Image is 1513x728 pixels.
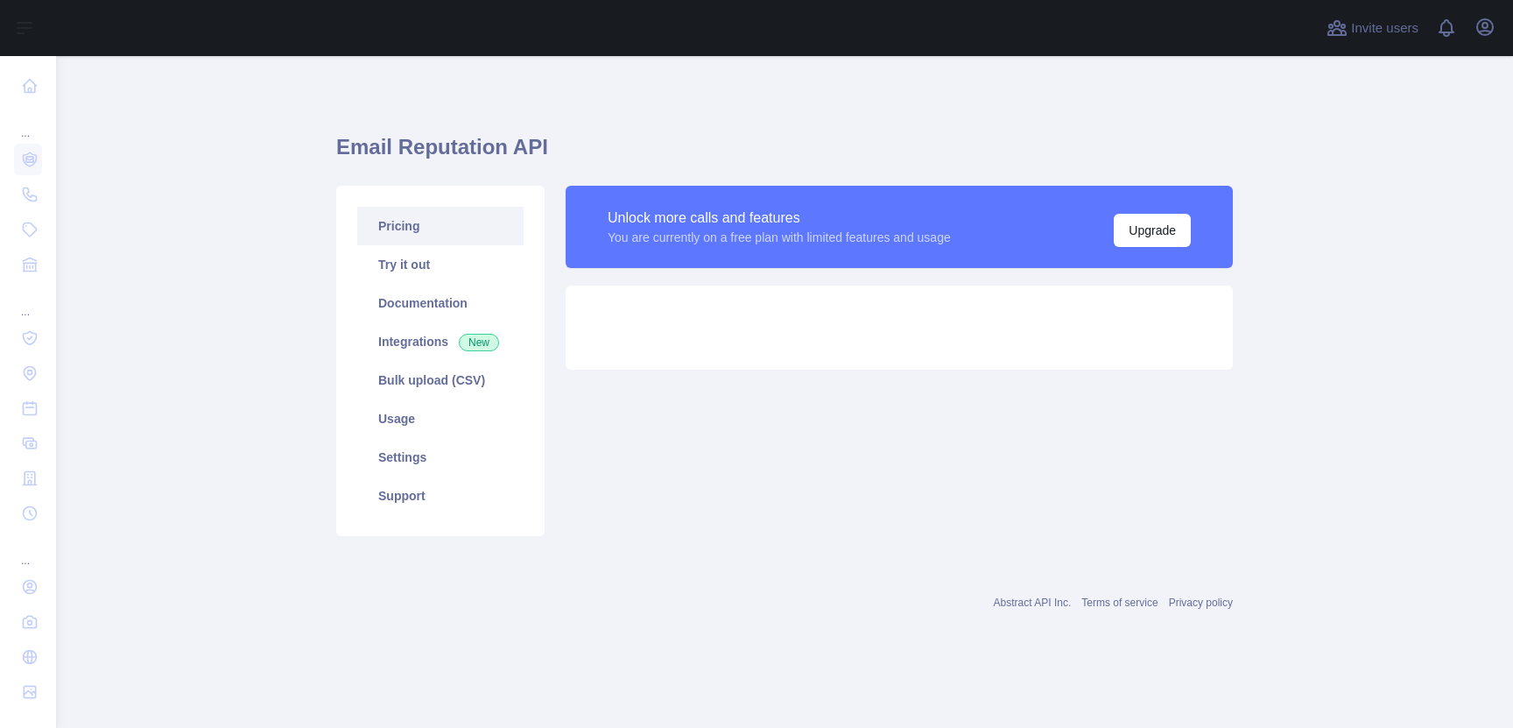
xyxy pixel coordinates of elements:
[1351,18,1418,39] span: Invite users
[459,334,499,351] span: New
[357,477,524,515] a: Support
[357,284,524,322] a: Documentation
[357,361,524,399] a: Bulk upload (CSV)
[357,438,524,477] a: Settings
[1114,214,1191,247] button: Upgrade
[1323,14,1422,42] button: Invite users
[608,229,951,246] div: You are currently on a free plan with limited features and usage
[608,208,951,229] div: Unlock more calls and features
[1169,597,1233,609] a: Privacy policy
[357,322,524,361] a: Integrations New
[994,597,1072,609] a: Abstract API Inc.
[14,105,42,140] div: ...
[336,133,1233,175] h1: Email Reputation API
[1081,597,1158,609] a: Terms of service
[357,399,524,438] a: Usage
[357,207,524,245] a: Pricing
[357,245,524,284] a: Try it out
[14,284,42,319] div: ...
[14,533,42,568] div: ...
